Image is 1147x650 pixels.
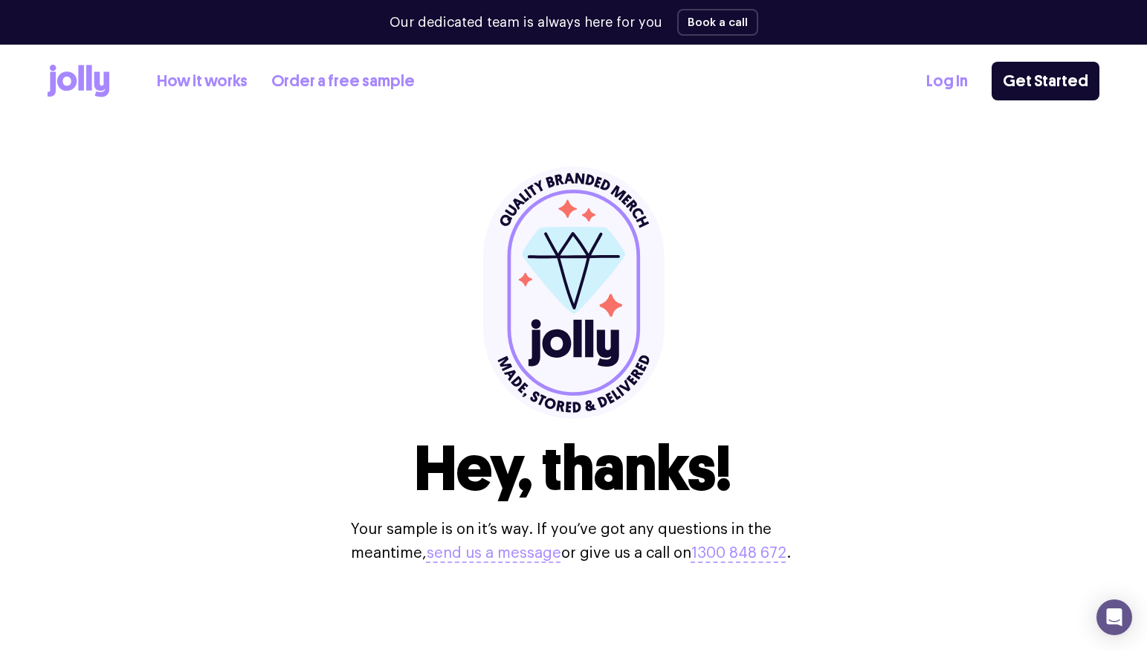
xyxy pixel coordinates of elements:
button: Book a call [677,9,758,36]
a: Get Started [992,62,1099,100]
button: send us a message [427,541,561,565]
div: Open Intercom Messenger [1096,599,1132,635]
a: Log In [926,69,968,94]
a: 1300 848 672 [691,546,786,561]
p: Our dedicated team is always here for you [390,13,662,33]
p: Your sample is on it’s way. If you’ve got any questions in the meantime, or give us a call on . [351,518,797,565]
a: Order a free sample [271,69,415,94]
h1: Hey, thanks! [415,437,732,500]
a: How it works [157,69,248,94]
